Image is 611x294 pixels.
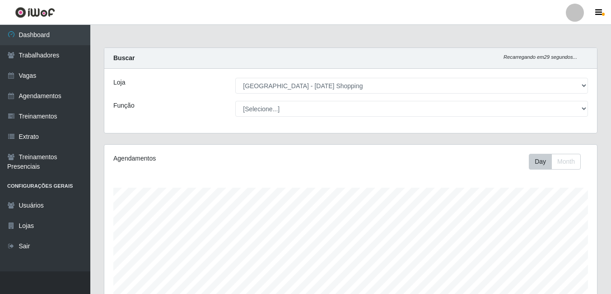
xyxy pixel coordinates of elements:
[113,154,303,163] div: Agendamentos
[113,54,135,62] strong: Buscar
[529,154,588,170] div: Toolbar with button groups
[529,154,581,170] div: First group
[113,78,125,87] label: Loja
[113,101,135,110] label: Função
[551,154,581,170] button: Month
[529,154,552,170] button: Day
[15,7,55,18] img: CoreUI Logo
[504,54,577,60] i: Recarregando em 29 segundos...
